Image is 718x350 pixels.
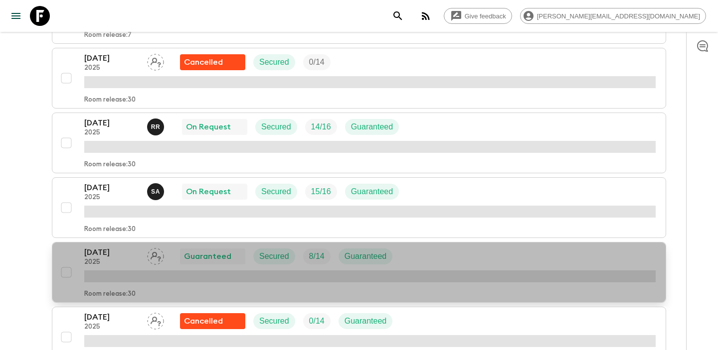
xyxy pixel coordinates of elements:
div: Secured [255,119,297,135]
span: Ramli Raban [147,121,166,129]
p: Guaranteed [345,250,387,262]
button: [DATE]2025Assign pack leaderGuaranteedSecuredTrip FillGuaranteedRoom release:30 [52,242,666,303]
p: On Request [186,186,231,198]
p: 2025 [84,194,139,202]
div: Trip Fill [303,248,331,264]
p: 2025 [84,323,139,331]
p: Guaranteed [351,121,393,133]
div: Flash Pack cancellation [180,54,245,70]
div: Secured [253,54,295,70]
p: S A [151,188,160,196]
span: Suren Abeykoon [147,186,166,194]
p: Cancelled [184,56,223,68]
p: Guaranteed [345,315,387,327]
span: Give feedback [459,12,512,20]
p: 0 / 14 [309,56,325,68]
button: SA [147,183,166,200]
p: [DATE] [84,52,139,64]
p: Room release: 7 [84,31,132,39]
p: Room release: 30 [84,290,136,298]
p: Guaranteed [351,186,393,198]
p: [DATE] [84,117,139,129]
p: Guaranteed [184,250,231,262]
button: [DATE]2025Ramli Raban On RequestSecuredTrip FillGuaranteedRoom release:30 [52,113,666,173]
div: Trip Fill [303,313,331,329]
p: 0 / 14 [309,315,325,327]
p: 14 / 16 [311,121,331,133]
p: Room release: 30 [84,226,136,233]
span: [PERSON_NAME][EMAIL_ADDRESS][DOMAIN_NAME] [532,12,706,20]
p: [DATE] [84,311,139,323]
button: [DATE]2025Suren AbeykoonOn RequestSecuredTrip FillGuaranteedRoom release:30 [52,177,666,238]
button: [DATE]2025Assign pack leaderFlash Pack cancellationSecuredTrip FillRoom release:30 [52,48,666,109]
div: Trip Fill [305,119,337,135]
p: 15 / 16 [311,186,331,198]
div: Secured [255,184,297,200]
p: Cancelled [184,315,223,327]
p: Secured [261,186,291,198]
p: Secured [259,56,289,68]
p: 2025 [84,64,139,72]
span: Assign pack leader [147,316,164,324]
div: Secured [253,313,295,329]
p: Secured [259,315,289,327]
button: menu [6,6,26,26]
div: Secured [253,248,295,264]
p: Room release: 30 [84,161,136,169]
p: Secured [261,121,291,133]
button: search adventures [388,6,408,26]
p: 2025 [84,129,139,137]
p: R R [151,123,161,131]
span: Assign pack leader [147,57,164,65]
div: [PERSON_NAME][EMAIL_ADDRESS][DOMAIN_NAME] [520,8,706,24]
p: Room release: 30 [84,96,136,104]
p: Secured [259,250,289,262]
p: 8 / 14 [309,250,325,262]
a: Give feedback [444,8,512,24]
div: Flash Pack cancellation [180,313,245,329]
p: [DATE] [84,246,139,258]
p: 2025 [84,258,139,266]
p: On Request [186,121,231,133]
button: RR [147,118,166,135]
span: Assign pack leader [147,251,164,259]
div: Trip Fill [305,184,337,200]
p: [DATE] [84,182,139,194]
div: Trip Fill [303,54,331,70]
